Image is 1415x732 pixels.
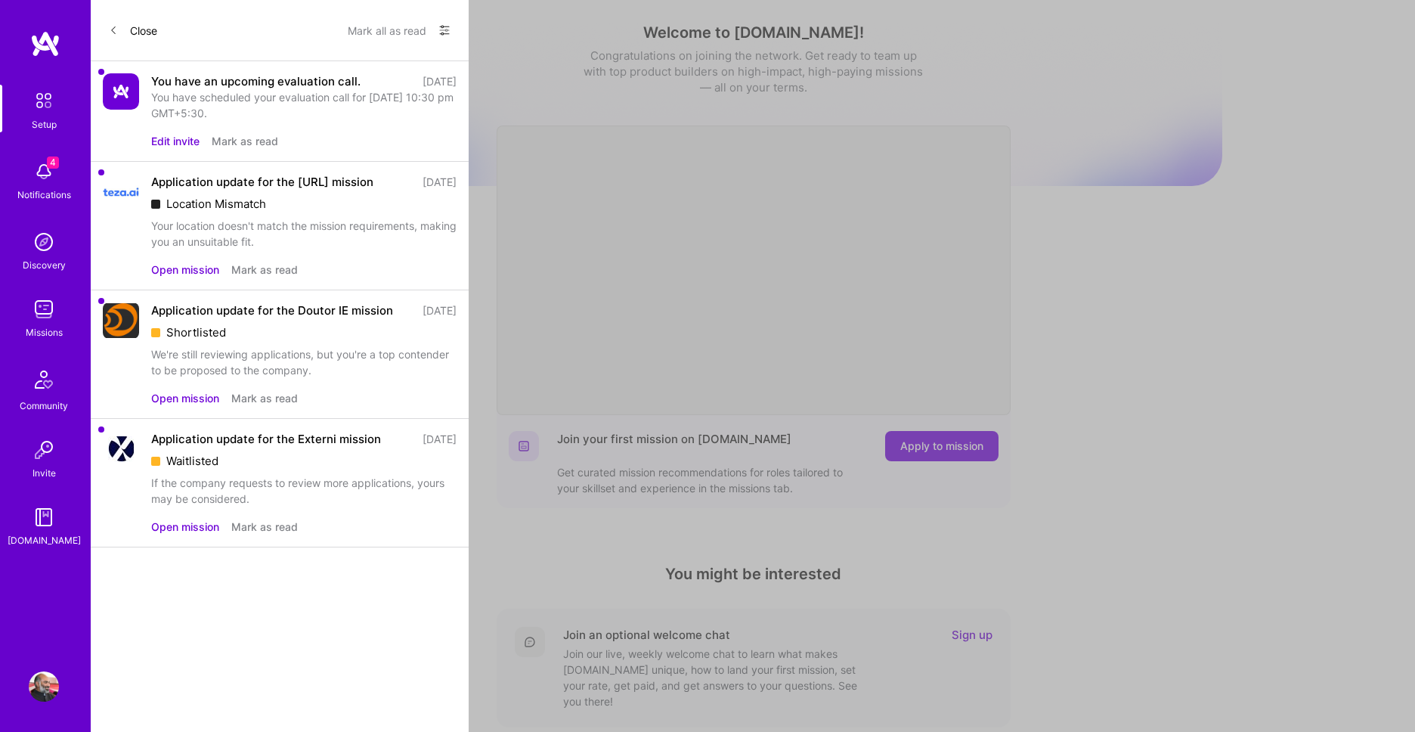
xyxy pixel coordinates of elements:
[26,361,62,398] img: Community
[423,73,457,89] div: [DATE]
[30,30,60,57] img: logo
[151,89,457,121] div: You have scheduled your evaluation call for [DATE] 10:30 pm GMT+5:30.
[151,431,381,447] div: Application update for the Externi mission
[151,196,457,212] div: Location Mismatch
[20,398,68,414] div: Community
[423,174,457,190] div: [DATE]
[29,435,59,465] img: Invite
[103,174,139,210] img: Company Logo
[151,519,219,535] button: Open mission
[109,18,157,42] button: Close
[103,303,139,338] img: Company Logo
[423,302,457,318] div: [DATE]
[23,257,66,273] div: Discovery
[103,73,139,110] img: Company Logo
[231,262,298,278] button: Mark as read
[151,133,200,149] button: Edit invite
[151,475,457,507] div: If the company requests to review more applications, yours may be considered.
[32,116,57,132] div: Setup
[29,502,59,532] img: guide book
[25,672,63,702] a: User Avatar
[151,346,457,378] div: We're still reviewing applications, but you're a top contender to be proposed to the company.
[29,294,59,324] img: teamwork
[423,431,457,447] div: [DATE]
[212,133,278,149] button: Mark as read
[8,532,81,548] div: [DOMAIN_NAME]
[151,262,219,278] button: Open mission
[151,453,457,469] div: Waitlisted
[151,174,373,190] div: Application update for the [URL] mission
[151,324,457,340] div: Shortlisted
[108,436,134,462] img: Company Logo
[348,18,426,42] button: Mark all as read
[29,672,59,702] img: User Avatar
[33,465,56,481] div: Invite
[151,390,219,406] button: Open mission
[151,218,457,250] div: Your location doesn't match the mission requirements, making you an unsuitable fit.
[151,302,393,318] div: Application update for the Doutor IE mission
[151,73,361,89] div: You have an upcoming evaluation call.
[26,324,63,340] div: Missions
[28,85,60,116] img: setup
[29,227,59,257] img: discovery
[231,390,298,406] button: Mark as read
[231,519,298,535] button: Mark as read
